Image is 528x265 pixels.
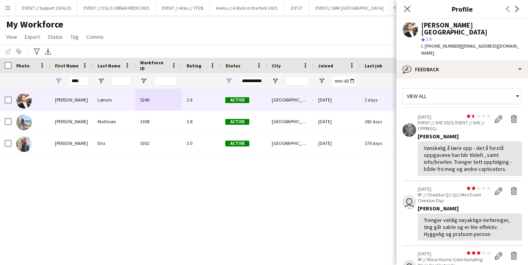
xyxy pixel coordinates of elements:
div: [PERSON_NAME] [50,111,93,132]
input: First Name Filter Input [69,76,88,86]
div: [DATE] [314,132,360,154]
div: 3.0 [182,132,221,154]
p: [DATE] [418,251,491,256]
app-action-btn: Advanced filters [32,47,41,56]
div: 3308 [135,111,182,132]
app-action-btn: Export XLSX [43,47,53,56]
button: EVENT// SIRK [GEOGRAPHIC_DATA] [309,0,390,15]
div: Feedback [396,60,528,79]
span: Status [48,33,63,40]
a: Status [45,32,66,42]
div: 282 days [360,111,406,132]
span: Active [225,119,249,125]
button: EVENT // OSLO URBAN WEEK 2025 [77,0,156,15]
span: My Workforce [6,19,63,30]
div: 176 days [360,132,406,154]
a: Tag [67,32,82,42]
p: [DATE] [418,186,491,192]
span: Last Name [98,63,120,69]
span: Rating [187,63,201,69]
span: Active [225,141,249,146]
button: EVENT // Atea // TP2B [156,0,210,15]
span: Status [225,63,240,69]
span: Active [225,97,249,103]
button: Open Filter Menu [140,77,147,84]
button: Open Filter Menu [55,77,62,84]
span: Comms [86,33,104,40]
input: Last Name Filter Input [111,76,131,86]
div: 2.6 [182,89,221,110]
span: Joined [318,63,333,69]
div: [GEOGRAPHIC_DATA] [267,111,314,132]
p: [DATE] [418,114,491,120]
div: [PERSON_NAME][GEOGRAPHIC_DATA] [421,22,522,36]
input: Joined Filter Input [332,76,355,86]
div: 5302 [135,132,182,154]
div: [GEOGRAPHIC_DATA] [267,89,314,110]
div: [GEOGRAPHIC_DATA] [267,132,314,154]
span: First Name [55,63,79,69]
a: Comms [83,32,107,42]
div: [DATE] [314,89,360,110]
div: [PERSON_NAME] [418,133,522,140]
div: 2 days [360,89,406,110]
span: Photo [16,63,29,69]
button: Arena // A Walk in the Park 2025 [210,0,284,15]
button: EVENT // Support 2024/25 [16,0,77,15]
button: Open Filter Menu [272,77,279,84]
p: EVENT // SHE 2025/ EVENT // SHE // OPPRIGG/ [418,120,491,131]
span: Export [25,33,40,40]
div: Lærum [93,89,135,110]
span: Workforce ID [140,60,168,71]
div: Trenger veldig nøyaktige innføringer, ting går sakte og er lite effektiv. Hyggelig og pratsom person [424,217,516,238]
h3: Profile [396,4,528,14]
div: Vanskelig å lære opp - det å forstå oppgavene han blir tildelt , samt info/briefen. Trenger tett ... [424,145,516,173]
button: JCP 27 [284,0,309,15]
span: | [EMAIL_ADDRESS][DOMAIN_NAME] [421,43,519,56]
a: View [3,32,20,42]
button: Open Filter Menu [98,77,105,84]
span: t. [PHONE_NUMBER] [421,43,461,49]
div: 3.8 [182,111,221,132]
span: City [272,63,281,69]
span: View all [407,93,427,100]
span: Tag [70,33,79,40]
span: View [6,33,17,40]
div: [PERSON_NAME] [50,132,93,154]
img: Maia Helly-Hansen Mathisen [16,115,32,130]
img: Hans Torstein Lærum [16,93,32,108]
button: Open Filter Menu [318,77,325,84]
div: [DATE] [314,111,360,132]
input: Workforce ID Filter Input [154,76,177,86]
div: [PERSON_NAME] [418,205,522,212]
img: Mina Helene Hansdatter Eira [16,136,32,152]
p: RF // Cheddar Q1-Q2/ Mini Event Cheddar Dip/ [418,192,491,203]
span: Last job [365,63,382,69]
a: Export [22,32,43,42]
span: 2.6 [426,36,432,42]
div: Mathisen [93,111,135,132]
input: City Filter Input [286,76,309,86]
div: 5246 [135,89,182,110]
div: [PERSON_NAME] [50,89,93,110]
button: Open Filter Menu [225,77,232,84]
div: Eira [93,132,135,154]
